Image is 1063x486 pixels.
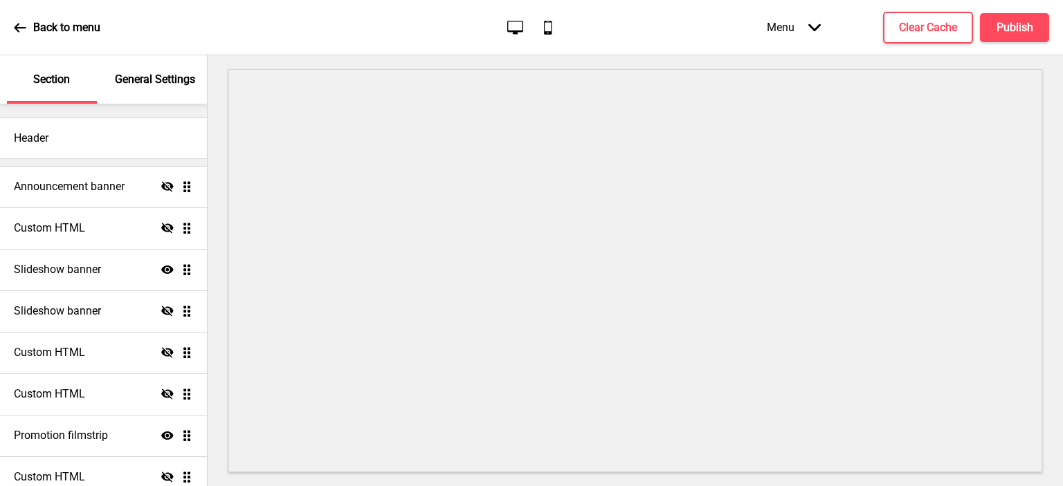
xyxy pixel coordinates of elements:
a: Back to menu [14,9,100,46]
h4: Header [14,131,48,146]
div: Menu [753,7,835,48]
p: Section [33,72,70,87]
button: Publish [980,13,1049,42]
h4: Custom HTML [14,345,85,360]
h4: Custom HTML [14,469,85,485]
p: Back to menu [33,20,100,35]
p: General Settings [115,72,195,87]
h4: Clear Cache [899,20,957,35]
h4: Slideshow banner [14,262,101,277]
button: Clear Cache [883,12,973,44]
h4: Custom HTML [14,221,85,236]
h4: Custom HTML [14,386,85,402]
h4: Promotion filmstrip [14,428,108,443]
h4: Slideshow banner [14,303,101,319]
h4: Announcement banner [14,179,125,194]
h4: Publish [997,20,1033,35]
